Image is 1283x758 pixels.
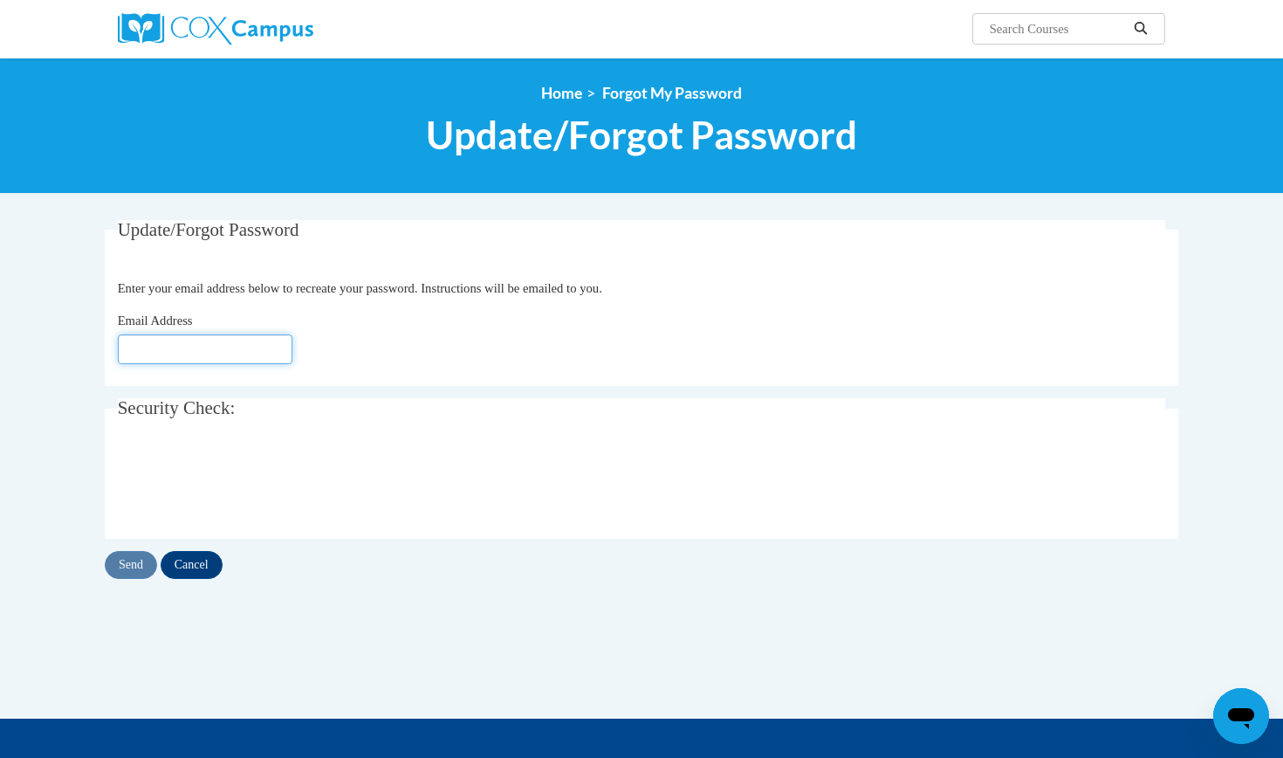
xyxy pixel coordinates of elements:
span: Forgot My Password [602,84,742,102]
input: Search Courses [988,18,1128,39]
span: Update/Forgot Password [118,219,299,240]
span: Security Check: [118,397,236,418]
span: Email Address [118,314,193,327]
button: Search [1128,18,1154,39]
span: Update/Forgot Password [426,112,857,158]
span: Enter your email address below to recreate your password. Instructions will be emailed to you. [118,281,602,295]
iframe: reCAPTCHA [118,449,383,517]
input: Email [118,334,292,364]
a: Home [541,84,582,102]
a: Cox Campus [118,13,449,45]
iframe: Button to launch messaging window [1213,688,1269,744]
img: Cox Campus [118,13,313,45]
input: Cancel [161,551,223,579]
